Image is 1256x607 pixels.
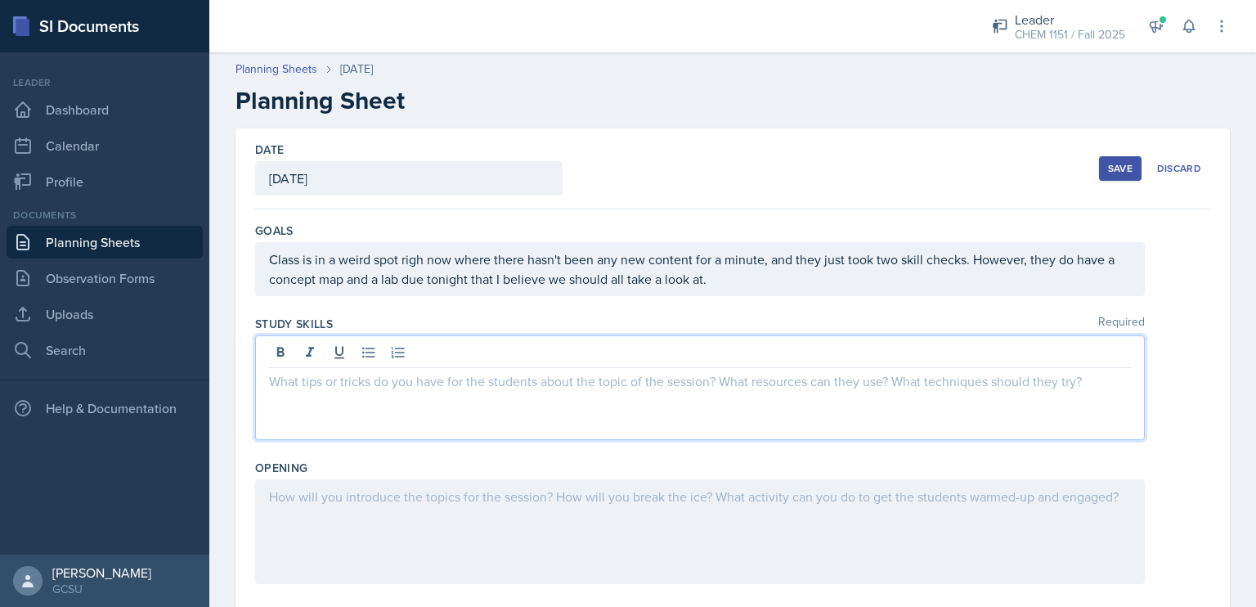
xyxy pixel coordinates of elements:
[235,86,1230,115] h2: Planning Sheet
[52,581,151,597] div: GCSU
[7,75,203,90] div: Leader
[7,392,203,425] div: Help & Documentation
[7,129,203,162] a: Calendar
[1157,162,1201,175] div: Discard
[255,223,294,239] label: Goals
[1098,316,1145,332] span: Required
[7,334,203,366] a: Search
[1108,162,1133,175] div: Save
[7,93,203,126] a: Dashboard
[340,61,373,78] div: [DATE]
[1015,10,1125,29] div: Leader
[1015,26,1125,43] div: CHEM 1151 / Fall 2025
[7,262,203,295] a: Observation Forms
[7,226,203,259] a: Planning Sheets
[1099,156,1142,181] button: Save
[1148,156,1210,181] button: Discard
[235,61,317,78] a: Planning Sheets
[7,165,203,198] a: Profile
[255,142,284,158] label: Date
[255,460,307,476] label: Opening
[269,250,1131,289] p: Class is in a weird spot righ now where there hasn't been any new content for a minute, and they ...
[7,208,203,223] div: Documents
[7,298,203,330] a: Uploads
[52,564,151,581] div: [PERSON_NAME]
[255,316,333,332] label: Study Skills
